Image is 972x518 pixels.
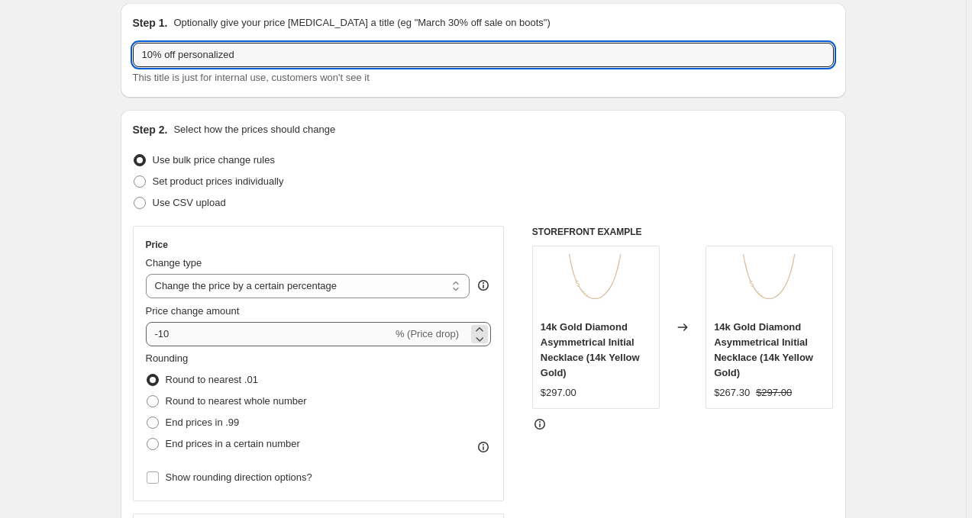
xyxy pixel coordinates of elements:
span: Rounding [146,352,189,364]
div: help [476,278,491,293]
h3: Price [146,239,168,251]
p: Select how the prices should change [173,122,335,137]
span: Price change amount [146,305,240,317]
strike: $297.00 [756,385,792,401]
div: $267.30 [714,385,750,401]
h6: STOREFRONT EXAMPLE [532,226,834,238]
span: 14k Gold Diamond Asymmetrical Initial Necklace (14k Yellow Gold) [541,321,640,378]
div: $297.00 [541,385,576,401]
span: Round to nearest .01 [166,374,258,385]
span: This title is just for internal use, customers won't see it [133,72,370,83]
h2: Step 2. [133,122,168,137]
span: End prices in a certain number [166,438,300,449]
input: 30% off holiday sale [133,43,834,67]
span: 14k Gold Diamond Asymmetrical Initial Necklace (14k Yellow Gold) [714,321,813,378]
p: Optionally give your price [MEDICAL_DATA] a title (eg "March 30% off sale on boots") [173,15,550,31]
span: Round to nearest whole number [166,395,307,407]
h2: Step 1. [133,15,168,31]
span: Use bulk price change rules [153,154,275,166]
span: % (Price drop) [396,328,459,339]
span: Set product prices individually [153,175,284,187]
span: End prices in .99 [166,417,240,428]
span: Use CSV upload [153,197,226,208]
img: Screen_Shot_2019-05-19_at_9.20.46_PM_80x.png [739,254,800,315]
span: Change type [146,257,202,269]
span: Show rounding direction options? [166,471,312,483]
img: Screen_Shot_2019-05-19_at_9.20.46_PM_80x.png [565,254,626,315]
input: -15 [146,322,392,346]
